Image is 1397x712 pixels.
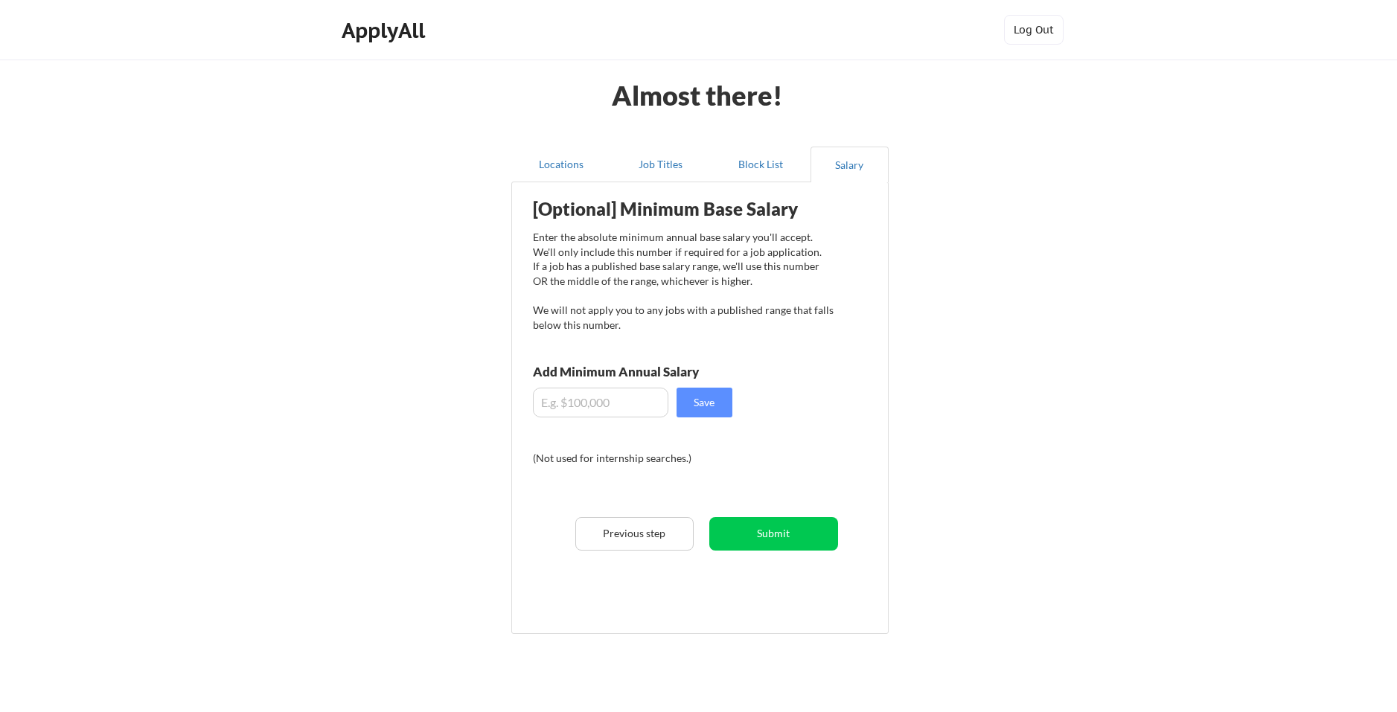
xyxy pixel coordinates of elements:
[533,451,735,466] div: (Not used for internship searches.)
[533,365,765,378] div: Add Minimum Annual Salary
[711,147,811,182] button: Block List
[1004,15,1064,45] button: Log Out
[611,147,711,182] button: Job Titles
[511,147,611,182] button: Locations
[533,388,668,417] input: E.g. $100,000
[594,82,802,109] div: Almost there!
[575,517,694,551] button: Previous step
[533,230,834,332] div: Enter the absolute minimum annual base salary you'll accept. We'll only include this number if re...
[677,388,732,417] button: Save
[811,147,889,182] button: Salary
[533,200,834,218] div: [Optional] Minimum Base Salary
[709,517,838,551] button: Submit
[342,18,429,43] div: ApplyAll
